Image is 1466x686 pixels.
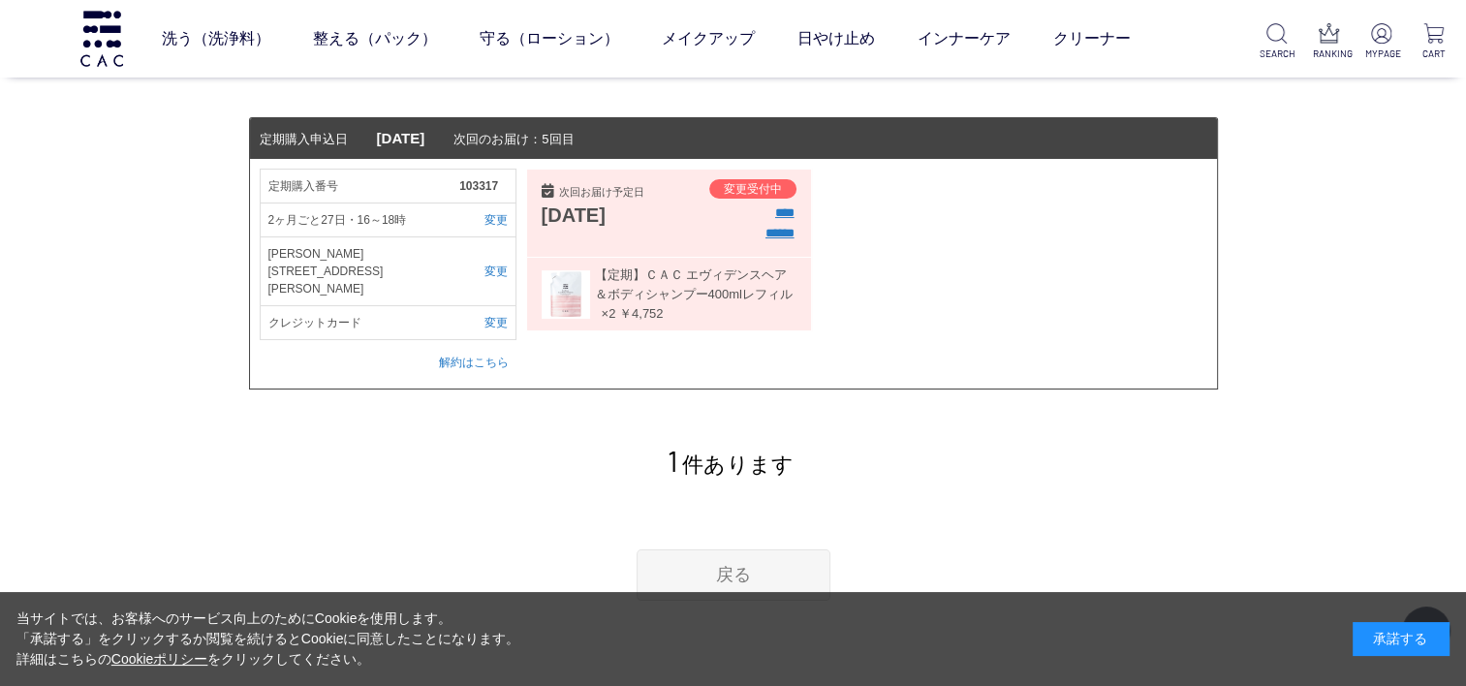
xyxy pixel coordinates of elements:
a: 守る（ローション） [479,12,618,66]
p: RANKING [1312,47,1346,61]
span: [PERSON_NAME][STREET_ADDRESS][PERSON_NAME] [268,245,460,297]
span: 【定期】ＣＡＣ エヴィデンスヘア＆ボディシャンプー400mlレフィル [590,265,796,303]
div: 次回お届け予定日 [542,184,698,201]
a: CART [1417,23,1450,61]
span: ×2 [590,304,616,324]
p: SEARCH [1260,47,1294,61]
span: クレジットカード [268,314,460,331]
div: 当サイトでは、お客様へのサービス向上のためにCookieを使用します。 「承諾する」をクリックするか閲覧を続けるとCookieに同意したことになります。 詳細はこちらの をクリックしてください。 [16,608,520,670]
img: logo [78,11,126,66]
a: 変更 [459,211,507,229]
a: メイクアップ [661,12,754,66]
span: 1 [668,443,678,478]
span: 件あります [668,452,795,477]
a: 整える（パック） [312,12,436,66]
img: 060451t.jpg [542,270,590,319]
p: MYPAGE [1364,47,1398,61]
div: 承諾する [1353,622,1450,656]
a: Cookieポリシー [111,651,208,667]
a: 日やけ止め [796,12,874,66]
dt: 次回のお届け：5回目 [250,118,1217,160]
a: SEARCH [1260,23,1294,61]
span: ￥4,752 [619,306,664,321]
a: 変更 [459,263,507,280]
span: 定期購入番号 [268,177,460,195]
a: RANKING [1312,23,1346,61]
a: 戻る [637,549,830,601]
p: CART [1417,47,1450,61]
div: [DATE] [542,201,698,230]
a: MYPAGE [1364,23,1398,61]
span: 変更受付中 [724,182,782,196]
span: 103317 [459,177,507,195]
a: 洗う（洗浄料） [161,12,269,66]
a: 変更 [459,314,507,331]
span: 2ヶ月ごと27日・16～18時 [268,211,460,229]
a: インナーケア [917,12,1010,66]
a: 解約はこちら [439,356,509,369]
span: 定期購入申込日 [260,132,348,146]
span: [DATE] [377,130,425,146]
a: クリーナー [1052,12,1130,66]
